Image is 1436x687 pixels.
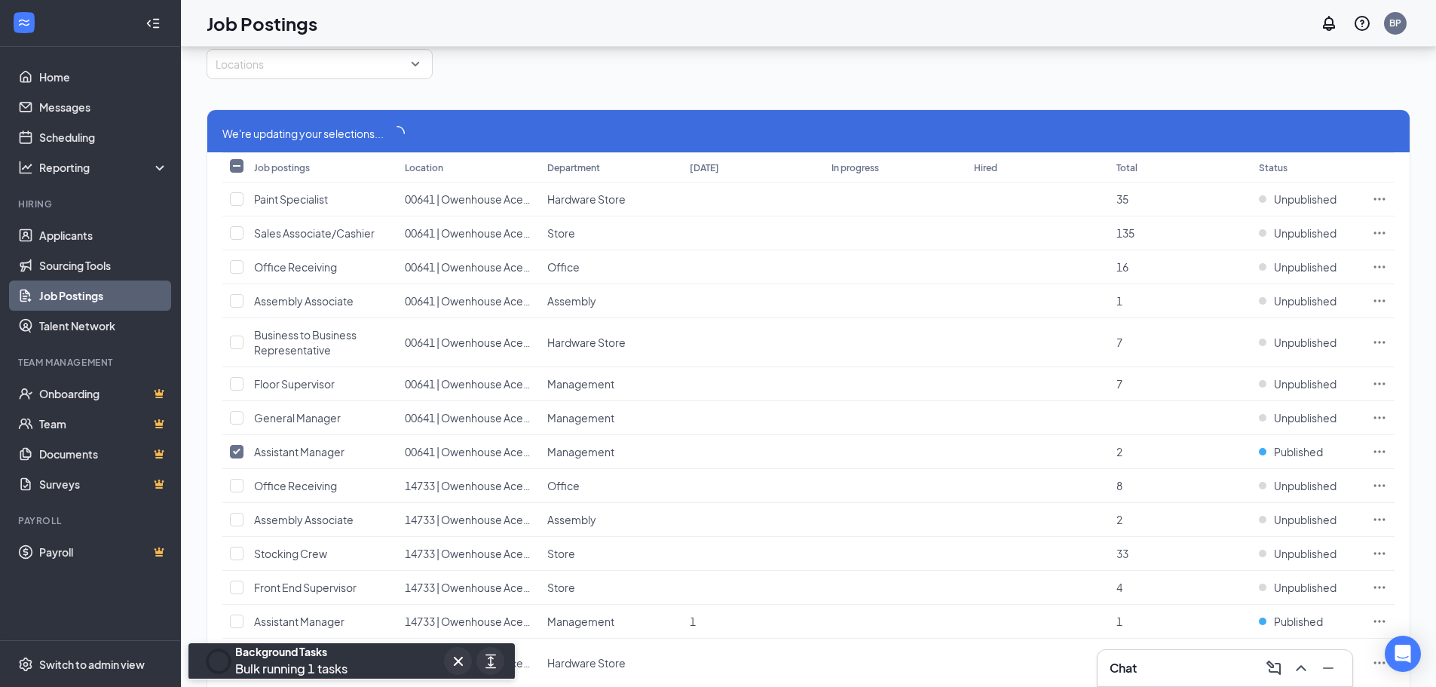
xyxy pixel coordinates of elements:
span: Management [547,615,614,628]
td: Store [540,537,682,571]
td: 14733 | Owenhouse Ace Hardware- West [397,503,540,537]
span: Unpublished [1274,192,1336,207]
td: Management [540,401,682,435]
span: Assistant Manager [254,445,344,459]
svg: Ellipses [1372,580,1387,595]
a: Home [39,62,168,92]
td: 00641 | Owenhouse Ace Hardware- Downtown [397,182,540,216]
td: 00641 | Owenhouse Ace Hardware- Downtown [397,401,540,435]
th: Status [1251,152,1364,182]
span: Management [547,411,614,425]
svg: Cross [449,652,467,670]
span: 4 [1116,581,1122,594]
span: Unpublished [1274,335,1336,350]
span: 16 [1116,260,1128,274]
td: Management [540,367,682,401]
span: Store [547,226,575,240]
svg: Settings [18,657,33,672]
span: Published [1274,614,1323,629]
div: Payroll [18,514,165,527]
svg: Ellipses [1372,225,1387,241]
span: 1 [1116,615,1122,628]
svg: QuestionInfo [1353,14,1371,32]
span: Unpublished [1274,259,1336,274]
td: Office [540,469,682,503]
span: Unpublished [1274,225,1336,241]
span: 7 [1116,336,1122,349]
svg: Minimize [1319,659,1337,677]
a: TeamCrown [39,409,168,439]
a: Talent Network [39,311,168,341]
span: Hardware Store [547,336,626,349]
span: 00641 | Owenhouse Ace Hardware- Downtown [405,377,634,391]
div: Reporting [39,160,169,175]
span: 14733 | Owenhouse Ace Hardware- West [405,581,606,594]
td: Management [540,435,682,469]
a: OnboardingCrown [39,379,168,409]
span: 8 [1116,479,1122,492]
span: Published [1274,444,1323,459]
span: 00641 | Owenhouse Ace Hardware- Downtown [405,260,634,274]
td: 00641 | Owenhouse Ace Hardware- Downtown [397,367,540,401]
svg: Ellipses [1372,655,1387,670]
span: 14733 | Owenhouse Ace Hardware- West [405,479,606,492]
span: Front End Supervisor [254,581,357,594]
td: Store [540,216,682,250]
button: ChevronUp [1289,656,1313,680]
span: 14733 | Owenhouse Ace Hardware- West [405,547,606,560]
a: Job Postings [39,281,168,311]
span: loading [387,124,406,143]
span: 35 [1116,192,1128,206]
span: 14733 | Owenhouse Ace Hardware- West [405,513,606,526]
span: 00641 | Owenhouse Ace Hardware- Downtown [405,294,634,308]
span: 2 [1116,513,1122,526]
span: Unpublished [1274,478,1336,493]
h1: Job Postings [207,11,317,36]
svg: Ellipses [1372,335,1387,350]
span: Hardware Store [547,192,626,206]
td: 14733 | Owenhouse Ace Hardware- West [397,537,540,571]
span: Unpublished [1274,293,1336,308]
span: 00641 | Owenhouse Ace Hardware- Downtown [405,445,634,459]
span: 00641 | Owenhouse Ace Hardware- Downtown [405,411,634,425]
svg: WorkstreamLogo [17,15,32,30]
span: Office [547,260,580,274]
span: 33 [1116,547,1128,560]
svg: ArrowsExpand [482,652,500,670]
span: Business to Business Representative [254,328,357,357]
td: Assembly [540,284,682,318]
div: Switch to admin view [39,657,145,672]
span: Paint Specialist [254,192,328,206]
div: Open Intercom Messenger [1385,636,1421,672]
td: Hardware Store [540,318,682,367]
svg: ComposeMessage [1265,659,1283,677]
a: SurveysCrown [39,469,168,499]
span: 00641 | Owenhouse Ace Hardware- Downtown [405,336,634,349]
button: Minimize [1316,656,1340,680]
svg: Ellipses [1372,478,1387,493]
svg: Ellipses [1372,512,1387,527]
a: DocumentsCrown [39,439,168,469]
svg: Notifications [1320,14,1338,32]
span: 14733 | Owenhouse Ace Hardware- West [405,615,606,628]
td: Office [540,250,682,284]
td: 00641 | Owenhouse Ace Hardware- Downtown [397,284,540,318]
span: 7 [1116,377,1122,391]
span: Unpublished [1274,376,1336,391]
div: BP [1389,17,1401,29]
div: Job postings [254,161,310,174]
th: [DATE] [682,152,825,182]
td: 00641 | Owenhouse Ace Hardware- Downtown [397,250,540,284]
div: Location [405,161,443,174]
svg: Collapse [145,16,161,31]
svg: Ellipses [1372,293,1387,308]
div: Hiring [18,198,165,210]
td: 00641 | Owenhouse Ace Hardware- Downtown [397,318,540,367]
span: Hardware Store [547,656,626,670]
span: Unpublished [1274,512,1336,527]
span: Store [547,547,575,560]
span: 00641 | Owenhouse Ace Hardware- Downtown [405,226,634,240]
a: Scheduling [39,122,168,152]
span: 2 [1116,445,1122,459]
span: Management [547,445,614,459]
